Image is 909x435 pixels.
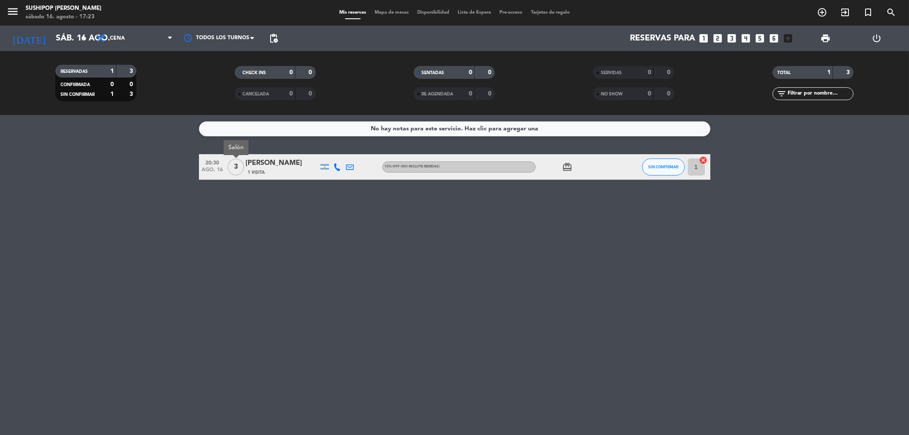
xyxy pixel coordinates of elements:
strong: 0 [667,69,672,75]
span: Lista de Espera [453,10,495,15]
div: [PERSON_NAME] [246,158,318,169]
span: pending_actions [268,33,279,43]
strong: 1 [110,68,114,74]
i: looks_4 [741,33,752,44]
span: print [820,33,831,43]
strong: 3 [130,91,135,97]
strong: 1 [110,91,114,97]
i: [DATE] [6,29,52,48]
i: looks_two [713,33,724,44]
i: cancel [699,156,708,164]
span: CANCELADA [242,92,269,96]
span: Tarjetas de regalo [527,10,574,15]
strong: 0 [667,91,672,97]
span: Disponibilidad [413,10,453,15]
strong: 0 [648,69,651,75]
strong: 3 [130,68,135,74]
div: Salón [224,140,248,155]
i: looks_5 [755,33,766,44]
i: exit_to_app [840,7,850,17]
strong: 1 [827,69,831,75]
div: Sushipop [PERSON_NAME] [26,4,101,13]
span: CHECK INS [242,71,266,75]
strong: 0 [110,81,114,87]
strong: 0 [648,91,651,97]
strong: 0 [469,69,472,75]
span: 15% OFF (NO INCLUYE BEBIDAS) [385,165,440,168]
div: LOG OUT [851,26,903,51]
span: 20:30 [202,157,223,167]
span: SIN CONFIRMAR [61,92,95,97]
span: SERVIDAS [601,71,622,75]
span: 1 Visita [248,169,265,176]
strong: 3 [846,69,851,75]
i: arrow_drop_down [79,33,89,43]
span: RESERVADAS [61,69,88,74]
button: menu [6,5,19,21]
span: NO SHOW [601,92,623,96]
i: looks_3 [727,33,738,44]
i: menu [6,5,19,18]
strong: 0 [289,91,293,97]
button: SIN CONFIRMAR [642,158,685,176]
strong: 0 [469,91,472,97]
span: Cena [110,35,125,41]
strong: 0 [488,69,493,75]
i: add_box [783,33,794,44]
i: looks_6 [769,33,780,44]
span: SIN CONFIRMAR [648,164,678,169]
span: Mapa de mesas [370,10,413,15]
strong: 0 [309,91,314,97]
input: Filtrar por nombre... [787,89,853,98]
i: power_settings_new [872,33,882,43]
strong: 0 [488,91,493,97]
strong: 0 [130,81,135,87]
span: Mis reservas [335,10,370,15]
i: card_giftcard [563,162,573,172]
span: ago. 16 [202,167,223,177]
strong: 0 [309,69,314,75]
i: looks_one [698,33,710,44]
span: CONFIRMADA [61,83,90,87]
span: SENTADAS [421,71,444,75]
div: No hay notas para este servicio. Haz clic para agregar una [371,124,538,134]
i: turned_in_not [863,7,873,17]
div: sábado 16. agosto - 17:23 [26,13,101,21]
strong: 0 [289,69,293,75]
span: TOTAL [778,71,791,75]
i: filter_list [777,89,787,99]
span: Reservas para [630,33,695,43]
i: search [886,7,896,17]
i: add_circle_outline [817,7,827,17]
span: RE AGENDADA [421,92,453,96]
span: 3 [228,158,244,176]
span: Pre-acceso [495,10,527,15]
